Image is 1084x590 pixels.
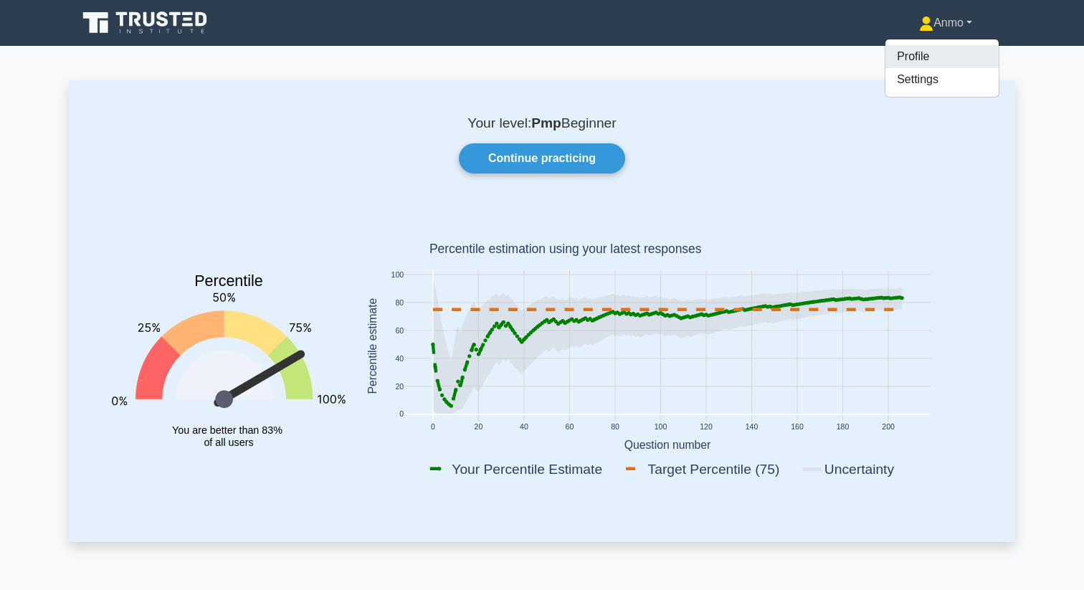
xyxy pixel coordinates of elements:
[885,68,999,91] a: Settings
[837,424,850,432] text: 180
[791,424,804,432] text: 160
[882,424,895,432] text: 200
[885,9,1007,37] a: Anmo
[885,39,999,97] ul: Anmo
[566,424,574,432] text: 60
[746,424,759,432] text: 140
[395,327,404,335] text: 60
[399,411,404,419] text: 0
[520,424,528,432] text: 40
[395,383,404,391] text: 20
[194,273,263,290] text: Percentile
[459,143,625,173] a: Continue practicing
[624,439,711,451] text: Question number
[611,424,619,432] text: 80
[391,271,404,279] text: 100
[366,298,379,394] text: Percentile estimate
[395,299,404,307] text: 80
[103,115,981,132] p: Your level: Beginner
[429,242,702,257] text: Percentile estimation using your latest responses
[475,424,483,432] text: 20
[531,115,561,130] b: Pmp
[885,45,999,68] a: Profile
[700,424,713,432] text: 120
[655,424,667,432] text: 100
[431,424,435,432] text: 0
[204,437,253,448] tspan: of all users
[172,424,282,436] tspan: You are better than 83%
[395,355,404,363] text: 40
